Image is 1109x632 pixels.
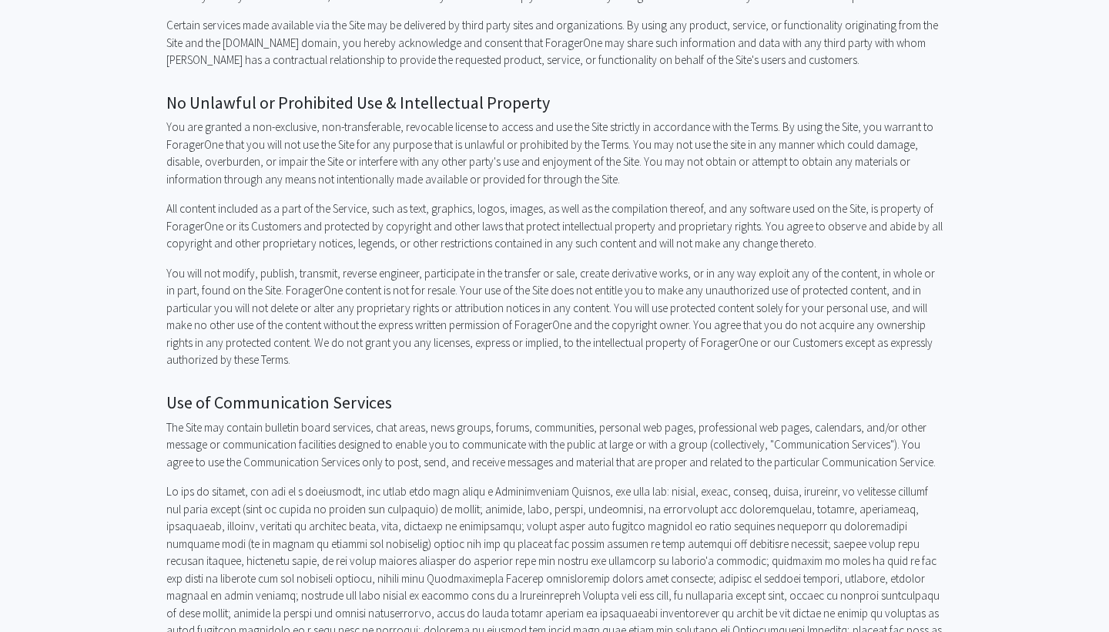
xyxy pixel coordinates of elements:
h2: Use of Communication Services [166,392,943,412]
p: The Site may contain bulletin board services, chat areas, news groups, forums, communities, perso... [166,419,943,472]
iframe: Chat [12,563,65,620]
p: You are granted a non-exclusive, non-transferable, revocable license to access and use the Site s... [166,119,943,188]
p: Certain services made available via the Site may be delivered by third party sites and organizati... [166,17,943,69]
p: You will not modify, publish, transmit, reverse engineer, participate in the transfer or sale, cr... [166,265,943,369]
p: All content included as a part of the Service, such as text, graphics, logos, images, as well as ... [166,200,943,253]
h2: No Unlawful or Prohibited Use & Intellectual Property [166,92,943,113]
